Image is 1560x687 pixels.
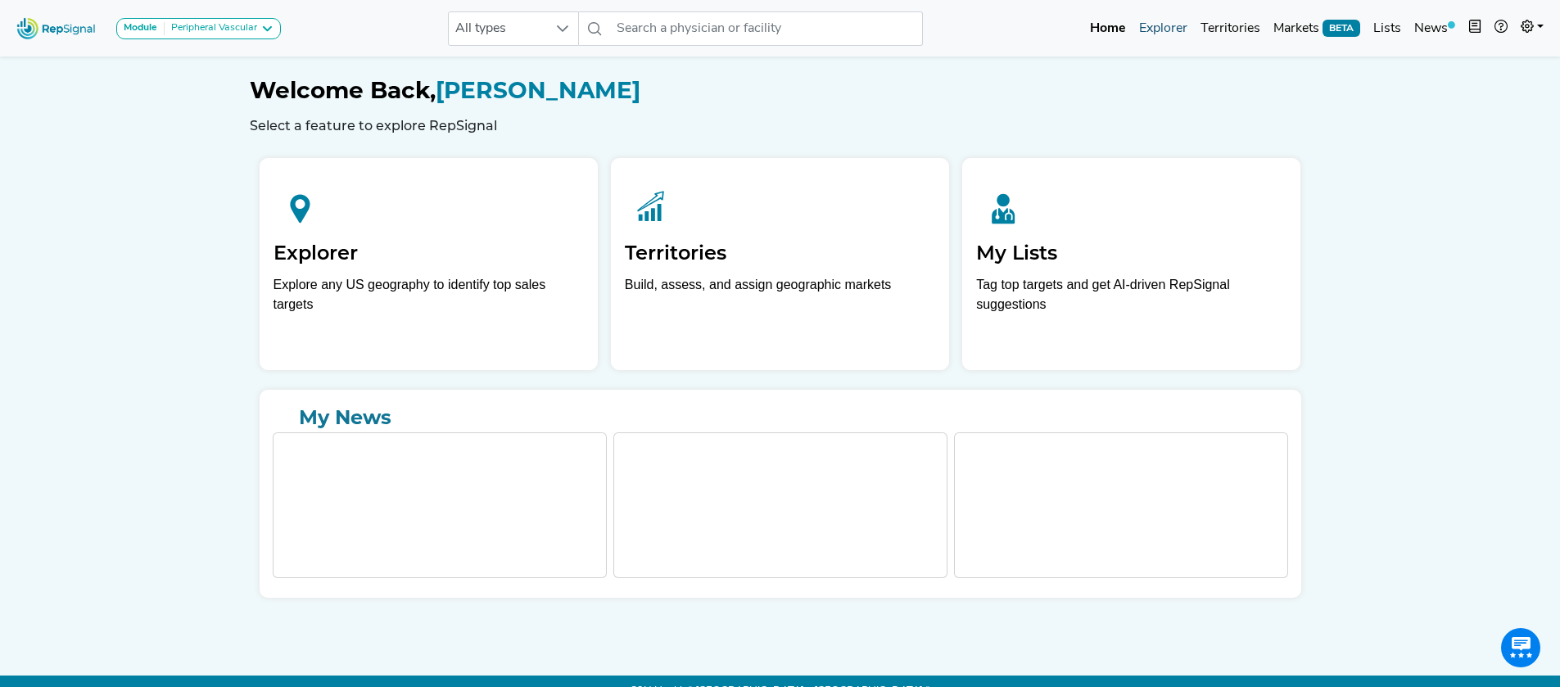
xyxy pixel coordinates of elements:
h2: Explorer [274,242,584,265]
a: My News [273,403,1288,432]
input: Search a physician or facility [610,11,923,46]
a: Home [1083,12,1133,45]
button: ModulePeripheral Vascular [116,18,281,39]
h2: My Lists [976,242,1286,265]
a: My ListsTag top targets and get AI-driven RepSignal suggestions [962,158,1300,370]
span: Welcome Back, [250,76,436,104]
div: Explore any US geography to identify top sales targets [274,275,584,314]
p: Build, assess, and assign geographic markets [625,275,935,323]
button: Intel Book [1462,12,1488,45]
p: Tag top targets and get AI-driven RepSignal suggestions [976,275,1286,323]
a: Territories [1194,12,1267,45]
h2: Territories [625,242,935,265]
a: Explorer [1133,12,1194,45]
span: All types [449,12,547,45]
span: BETA [1323,20,1360,36]
a: Lists [1367,12,1408,45]
a: TerritoriesBuild, assess, and assign geographic markets [611,158,949,370]
strong: Module [124,23,157,33]
a: ExplorerExplore any US geography to identify top sales targets [260,158,598,370]
h1: [PERSON_NAME] [250,77,1311,105]
a: News [1408,12,1462,45]
h6: Select a feature to explore RepSignal [250,118,1311,133]
a: MarketsBETA [1267,12,1367,45]
div: Peripheral Vascular [165,22,257,35]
